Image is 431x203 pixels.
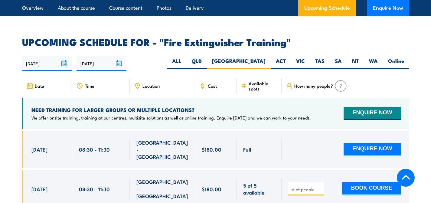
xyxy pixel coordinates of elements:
span: [DATE] [31,185,47,192]
button: BOOK COURSE [342,182,401,195]
label: SA [330,57,347,69]
span: How many people? [294,83,333,88]
span: [DATE] [31,146,47,153]
label: TAS [310,57,330,69]
label: VIC [291,57,310,69]
h4: NEED TRAINING FOR LARGER GROUPS OR MULTIPLE LOCATIONS? [31,106,311,113]
p: We offer onsite training, training at our centres, multisite solutions as well as online training... [31,115,311,121]
label: Online [383,57,409,69]
span: $180.00 [202,146,221,153]
input: To date [77,56,126,71]
span: [GEOGRAPHIC_DATA] - [GEOGRAPHIC_DATA] [136,178,188,199]
input: From date [22,56,72,71]
span: 5 of 5 available [243,182,275,196]
label: WA [364,57,383,69]
span: 08:30 - 11:30 [79,185,110,192]
label: [GEOGRAPHIC_DATA] [207,57,271,69]
label: ALL [167,57,187,69]
h2: UPCOMING SCHEDULE FOR - "Fire Extinguisher Training" [22,38,409,46]
span: Location [142,83,160,88]
span: 08:30 - 11:30 [79,146,110,153]
span: Time [85,83,94,88]
label: ACT [271,57,291,69]
span: $180.00 [202,185,221,192]
span: Available spots [249,81,277,91]
input: # of people [292,186,322,192]
span: [GEOGRAPHIC_DATA] - [GEOGRAPHIC_DATA] [136,139,188,160]
label: NT [347,57,364,69]
button: ENQUIRE NOW [344,143,401,156]
span: Full [243,146,251,153]
span: Date [35,83,44,88]
label: QLD [187,57,207,69]
button: ENQUIRE NOW [344,107,401,120]
span: Cost [208,83,217,88]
